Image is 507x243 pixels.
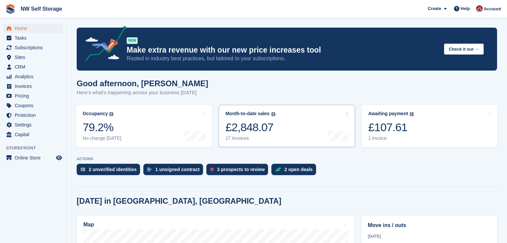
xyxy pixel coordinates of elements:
[83,121,121,134] div: 79.2%
[15,130,55,139] span: Capital
[15,82,55,91] span: Invoices
[3,33,63,43] a: menu
[3,43,63,52] a: menu
[368,135,414,141] div: 1 invoice
[3,91,63,101] a: menu
[5,4,15,14] img: stora-icon-8386f47178a22dfd0bd8f6a31ec36ba5ce8667c1dd55bd0f319d3a0aa187defe.svg
[109,112,113,116] img: icon-info-grey-7440780725fd019a000dd9b08b2336e03edf1995a4989e88bcd33f0948082b44.svg
[77,79,208,88] h1: Good afternoon, [PERSON_NAME]
[6,145,66,151] span: Storefront
[15,101,55,110] span: Coupons
[15,72,55,81] span: Analytics
[77,89,208,97] p: Here's what's happening across your business [DATE]
[3,62,63,72] a: menu
[219,105,355,147] a: Month-to-date sales £2,848.07 27 invoices
[3,111,63,120] a: menu
[127,55,439,62] p: Rooted in industry best practices, but tailored to your subscriptions.
[77,197,281,206] h2: [DATE] in [GEOGRAPHIC_DATA], [GEOGRAPHIC_DATA]
[77,164,143,178] a: 2 unverified identities
[55,154,63,162] a: Preview store
[444,44,484,55] button: Check it out →
[89,167,137,172] div: 2 unverified identities
[147,167,152,171] img: contract_signature_icon-13c848040528278c33f63329250d36e43548de30e8caae1d1a13099fd9432cc5.svg
[76,105,212,147] a: Occupancy 79.2% No change [DATE]
[461,5,470,12] span: Help
[3,153,63,162] a: menu
[217,167,265,172] div: 3 prospects to review
[127,37,138,44] div: NEW
[127,45,439,55] p: Make extra revenue with our new price increases tool
[83,135,121,141] div: No change [DATE]
[83,111,108,117] div: Occupancy
[15,111,55,120] span: Protection
[225,135,275,141] div: 27 invoices
[476,5,483,12] img: Josh Vines
[15,53,55,62] span: Sites
[15,62,55,72] span: CRM
[3,72,63,81] a: menu
[143,164,206,178] a: 1 unsigned contract
[484,6,501,12] span: Account
[368,121,414,134] div: £107.61
[80,26,126,64] img: price-adjustments-announcement-icon-8257ccfd72463d97f412b2fc003d46551f7dbcb40ab6d574587a9cd5c0d94...
[15,33,55,43] span: Tasks
[410,112,414,116] img: icon-info-grey-7440780725fd019a000dd9b08b2336e03edf1995a4989e88bcd33f0948082b44.svg
[15,91,55,101] span: Pricing
[206,164,271,178] a: 3 prospects to review
[3,101,63,110] a: menu
[15,153,55,162] span: Online Store
[210,167,214,171] img: prospect-51fa495bee0391a8d652442698ab0144808aea92771e9ea1ae160a38d050c398.svg
[3,82,63,91] a: menu
[15,24,55,33] span: Home
[18,3,65,14] a: NW Self Storage
[15,43,55,52] span: Subscriptions
[368,111,408,117] div: Awaiting payment
[362,105,498,147] a: Awaiting payment £107.61 1 invoice
[15,120,55,129] span: Settings
[83,222,94,228] h2: Map
[284,167,313,172] div: 2 open deals
[225,121,275,134] div: £2,848.07
[428,5,441,12] span: Create
[77,157,497,161] p: ACTIONS
[3,24,63,33] a: menu
[368,221,491,229] h2: Move ins / outs
[3,130,63,139] a: menu
[275,167,281,172] img: deal-1b604bf984904fb50ccaf53a9ad4b4a5d6e5aea283cecdc64d6e3604feb123c2.svg
[3,53,63,62] a: menu
[3,120,63,129] a: menu
[225,111,269,117] div: Month-to-date sales
[271,164,319,178] a: 2 open deals
[368,233,491,239] div: [DATE]
[271,112,275,116] img: icon-info-grey-7440780725fd019a000dd9b08b2336e03edf1995a4989e88bcd33f0948082b44.svg
[155,167,200,172] div: 1 unsigned contract
[81,167,85,171] img: verify_identity-adf6edd0f0f0b5bbfe63781bf79b02c33cf7c696d77639b501bdc392416b5a36.svg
